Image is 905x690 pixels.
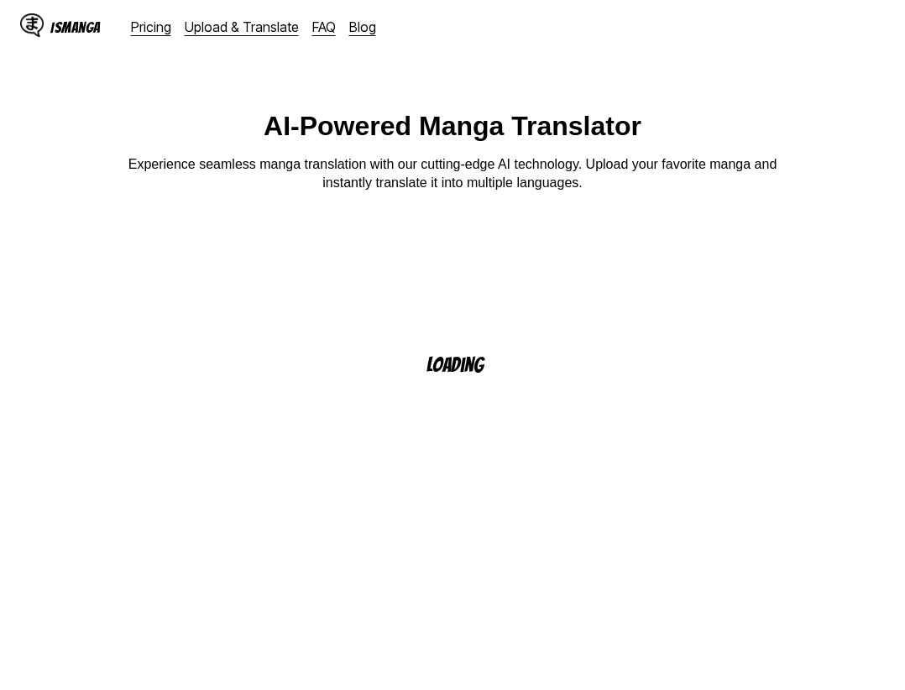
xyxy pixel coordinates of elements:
[349,18,376,35] a: Blog
[20,13,44,37] img: IsManga Logo
[131,18,171,35] a: Pricing
[20,13,131,40] a: IsManga LogoIsManga
[50,19,101,35] div: IsManga
[264,111,641,142] h1: AI-Powered Manga Translator
[185,18,299,35] a: Upload & Translate
[426,354,505,375] p: Loading
[117,155,788,193] p: Experience seamless manga translation with our cutting-edge AI technology. Upload your favorite m...
[312,18,336,35] a: FAQ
